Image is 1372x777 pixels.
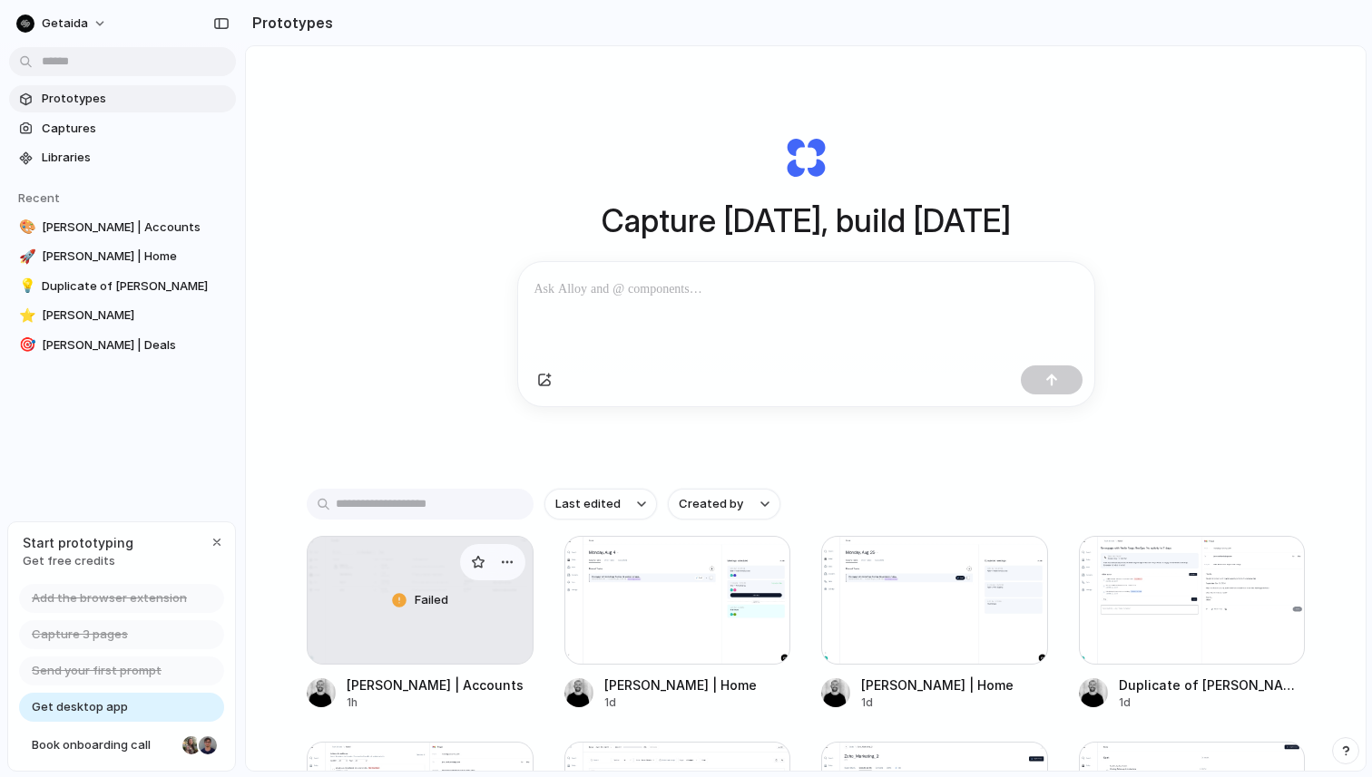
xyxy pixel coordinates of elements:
[42,120,229,138] span: Captures
[555,495,621,513] span: Last edited
[42,306,229,325] span: [PERSON_NAME]
[544,489,657,520] button: Last edited
[668,489,780,520] button: Created by
[1119,694,1306,711] div: 1d
[19,731,224,760] a: Book onboarding call
[42,248,229,266] span: [PERSON_NAME] | Home
[19,217,32,238] div: 🎨
[821,536,1048,711] a: Aida | Home[PERSON_NAME] | Home1d
[16,277,34,296] button: 💡
[9,85,236,112] a: Prototypes
[9,243,236,270] a: 🚀[PERSON_NAME] | Home
[9,9,116,38] button: getaida
[19,306,32,326] div: ⭐
[604,694,757,711] div: 1d
[42,277,229,296] span: Duplicate of [PERSON_NAME]
[32,698,128,716] span: Get desktop app
[32,662,162,680] span: Send your first prompt
[9,214,236,241] a: 🎨[PERSON_NAME] | Accounts
[9,144,236,171] a: Libraries
[19,693,224,722] a: Get desktop app
[18,190,60,205] span: Recent
[604,675,757,694] div: [PERSON_NAME] | Home
[602,197,1011,245] h1: Capture [DATE], build [DATE]
[1119,675,1306,694] div: Duplicate of [PERSON_NAME]
[861,675,1014,694] div: [PERSON_NAME] | Home
[347,675,524,694] div: [PERSON_NAME] | Accounts
[16,219,34,237] button: 🎨
[16,336,34,355] button: 🎯
[9,302,236,329] a: ⭐[PERSON_NAME]
[23,552,133,570] span: Get free credits
[9,115,236,142] a: Captures
[42,336,229,355] span: [PERSON_NAME] | Deals
[23,533,133,552] span: Start prototyping
[861,694,1014,711] div: 1d
[42,90,229,108] span: Prototypes
[42,219,229,237] span: [PERSON_NAME] | Accounts
[1079,536,1306,711] a: Duplicate of AidaDuplicate of [PERSON_NAME]1d
[307,536,534,711] a: Aida | AccountsFailed[PERSON_NAME] | Accounts1h
[16,306,34,325] button: ⭐
[32,626,128,644] span: Capture 3 pages
[42,149,229,167] span: Libraries
[16,248,34,266] button: 🚀
[347,694,524,711] div: 1h
[19,247,32,267] div: 🚀
[415,591,448,609] span: Failed
[32,736,175,754] span: Book onboarding call
[9,332,236,359] a: 🎯[PERSON_NAME] | Deals
[564,536,791,711] a: Aida | Home[PERSON_NAME] | Home1d
[679,495,743,513] span: Created by
[42,15,88,33] span: getaida
[181,734,202,756] div: Nicole Kubica
[19,276,32,296] div: 💡
[245,12,333,34] h2: Prototypes
[19,335,32,355] div: 🎯
[32,589,187,607] span: Add the browser extension
[9,273,236,300] a: 💡Duplicate of [PERSON_NAME]
[197,734,219,756] div: Christian Iacullo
